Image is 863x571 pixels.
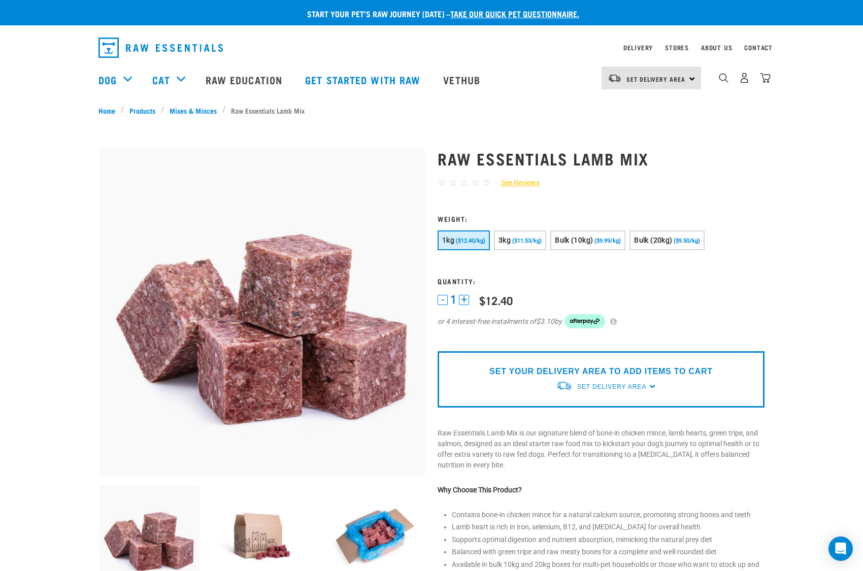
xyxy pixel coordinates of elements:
[482,177,491,188] span: ☆
[744,46,773,49] a: Contact
[98,149,425,476] img: ?1041 RE Lamb Mix 01
[460,177,469,188] span: ☆
[442,236,454,244] span: 1kg
[626,77,685,81] span: Set Delivery Area
[152,72,170,87] a: Cat
[577,383,646,390] span: Set Delivery Area
[701,46,732,49] a: About Us
[195,59,295,100] a: Raw Education
[449,177,457,188] span: ☆
[124,105,161,116] a: Products
[438,177,446,188] span: ☆
[452,522,765,532] li: Lamb heart is rich in iron, selenium, B12, and [MEDICAL_DATA] for overall health
[438,215,765,222] h3: Weight:
[828,536,853,561] div: Open Intercom Messenger
[565,314,605,328] img: Afterpay
[556,381,572,391] img: van-moving.png
[665,46,689,49] a: Stores
[452,534,765,545] li: Supports optimal digestion and nutrient absorption, mimicking the natural prey diet
[295,59,433,100] a: Get started with Raw
[629,230,705,250] button: Bulk (20kg) ($9.50/kg)
[471,177,480,188] span: ☆
[98,105,121,116] a: Home
[489,365,712,378] p: SET YOUR DELIVERY AREA TO ADD ITEMS TO CART
[479,294,513,307] div: $12.40
[433,59,493,100] a: Vethub
[90,33,773,62] nav: dropdown navigation
[674,238,700,244] span: ($9.50/kg)
[459,295,469,305] button: +
[536,316,554,327] span: $3.10
[438,149,765,167] h1: Raw Essentials Lamb Mix
[450,11,579,16] a: take our quick pet questionnaire.
[456,238,485,244] span: ($12.40/kg)
[550,230,625,250] button: Bulk (10kg) ($9.99/kg)
[438,314,765,328] div: or 4 interest-free instalments of by
[98,105,765,116] nav: breadcrumbs
[450,294,456,305] span: 1
[438,277,765,285] h3: Quantity:
[98,72,117,87] a: Dog
[452,547,765,557] li: Balanced with green tripe and raw meaty bones for a complete and well-rounded diet
[494,230,546,250] button: 3kg ($11.53/kg)
[438,295,448,305] button: -
[512,238,542,244] span: ($11.53/kg)
[634,236,672,244] span: Bulk (20kg)
[438,428,765,471] p: Raw Essentials Lamb Mix is our signature blend of bone-in chicken mince, lamb hearts, green tripe...
[164,105,222,116] a: Mixes & Minces
[438,486,522,494] strong: Why Choose This Product?
[98,38,223,58] img: Raw Essentials Logo
[608,74,621,83] img: van-moving.png
[452,510,765,520] li: Contains bone-in chicken mince for a natural calcium source, promoting strong bones and teeth
[594,238,621,244] span: ($9.99/kg)
[719,73,728,83] img: home-icon-1@2x.png
[499,236,511,244] span: 3kg
[760,73,771,83] img: home-icon@2x.png
[491,178,540,188] a: See Reviews
[555,236,593,244] span: Bulk (10kg)
[438,230,490,250] button: 1kg ($12.40/kg)
[623,46,653,49] a: Delivery
[739,73,750,83] img: user.png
